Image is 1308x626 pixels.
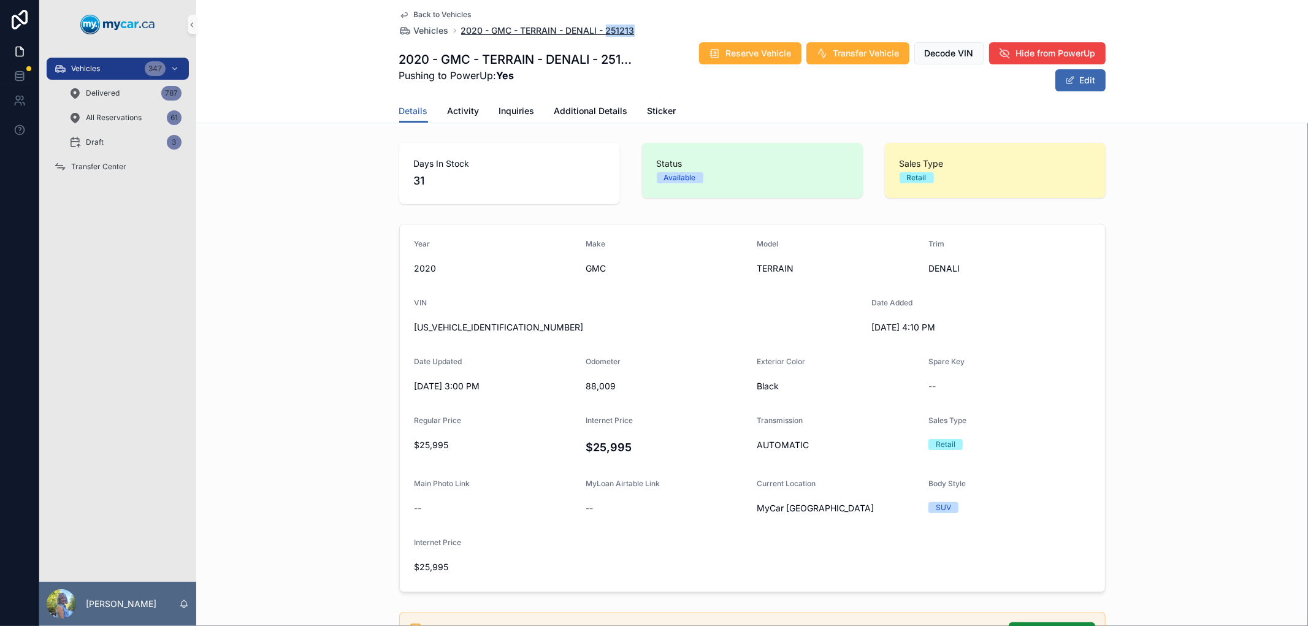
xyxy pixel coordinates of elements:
div: SUV [936,502,951,513]
a: All Reservations61 [61,107,189,129]
div: Retail [907,172,927,183]
span: Spare Key [928,357,965,366]
span: Transfer Center [71,162,126,172]
span: TERRAIN [757,262,919,275]
a: Vehicles [399,25,449,37]
span: Draft [86,137,104,147]
span: Vehicles [414,25,449,37]
span: Decode VIN [925,47,974,59]
span: Sales Type [900,158,1091,170]
span: Sales Type [928,416,966,425]
div: 347 [145,61,166,76]
span: Trim [928,239,944,248]
span: Body Style [928,479,966,488]
span: Back to Vehicles [414,10,472,20]
span: [DATE] 3:00 PM [415,380,576,392]
span: 2020 [415,262,576,275]
div: 61 [167,110,182,125]
span: $25,995 [415,439,576,451]
a: Sticker [648,100,676,124]
span: Year [415,239,430,248]
div: Available [664,172,696,183]
span: Date Updated [415,357,462,366]
span: Main Photo Link [415,479,470,488]
span: Days In Stock [414,158,605,170]
span: Details [399,105,428,117]
span: All Reservations [86,113,142,123]
button: Edit [1055,69,1106,91]
span: Exterior Color [757,357,806,366]
span: Date Added [871,298,912,307]
div: 787 [161,86,182,101]
span: -- [928,380,936,392]
span: Internet Price [415,538,462,547]
a: Draft3 [61,131,189,153]
h1: 2020 - GMC - TERRAIN - DENALI - 251213 [399,51,639,68]
span: VIN [415,298,427,307]
span: Delivered [86,88,120,98]
div: 3 [167,135,182,150]
div: scrollable content [39,49,196,194]
span: $25,995 [415,561,576,573]
a: Details [399,100,428,123]
strong: Yes [497,69,514,82]
span: -- [415,502,422,514]
span: Sticker [648,105,676,117]
span: 88,009 [586,380,748,392]
button: Transfer Vehicle [806,42,909,64]
span: Additional Details [554,105,628,117]
span: MyCar [GEOGRAPHIC_DATA] [757,502,874,514]
span: Make [586,239,605,248]
span: Activity [448,105,480,117]
span: Inquiries [499,105,535,117]
span: Transfer Vehicle [833,47,900,59]
span: 31 [414,172,605,189]
span: [DATE] 4:10 PM [871,321,1033,334]
span: AUTOMATIC [757,439,919,451]
span: Black [757,380,919,392]
img: App logo [80,15,155,34]
span: Model [757,239,779,248]
a: Additional Details [554,100,628,124]
button: Decode VIN [914,42,984,64]
a: Vehicles347 [47,58,189,80]
a: Transfer Center [47,156,189,178]
span: DENALI [928,262,1090,275]
span: Status [657,158,848,170]
span: Transmission [757,416,803,425]
span: Internet Price [586,416,633,425]
span: [US_VEHICLE_IDENTIFICATION_NUMBER] [415,321,862,334]
span: MyLoan Airtable Link [586,479,660,488]
span: GMC [586,262,748,275]
button: Reserve Vehicle [699,42,801,64]
span: -- [586,502,593,514]
h4: $25,995 [586,439,748,456]
p: [PERSON_NAME] [86,598,156,610]
span: Pushing to PowerUp: [399,68,639,83]
span: Reserve Vehicle [726,47,792,59]
a: Delivered787 [61,82,189,104]
span: Regular Price [415,416,462,425]
div: Retail [936,439,955,450]
span: Hide from PowerUp [1016,47,1096,59]
span: Odometer [586,357,621,366]
a: Inquiries [499,100,535,124]
a: 2020 - GMC - TERRAIN - DENALI - 251213 [461,25,635,37]
a: Activity [448,100,480,124]
span: Vehicles [71,64,100,74]
a: Back to Vehicles [399,10,472,20]
span: Current Location [757,479,816,488]
button: Hide from PowerUp [989,42,1106,64]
